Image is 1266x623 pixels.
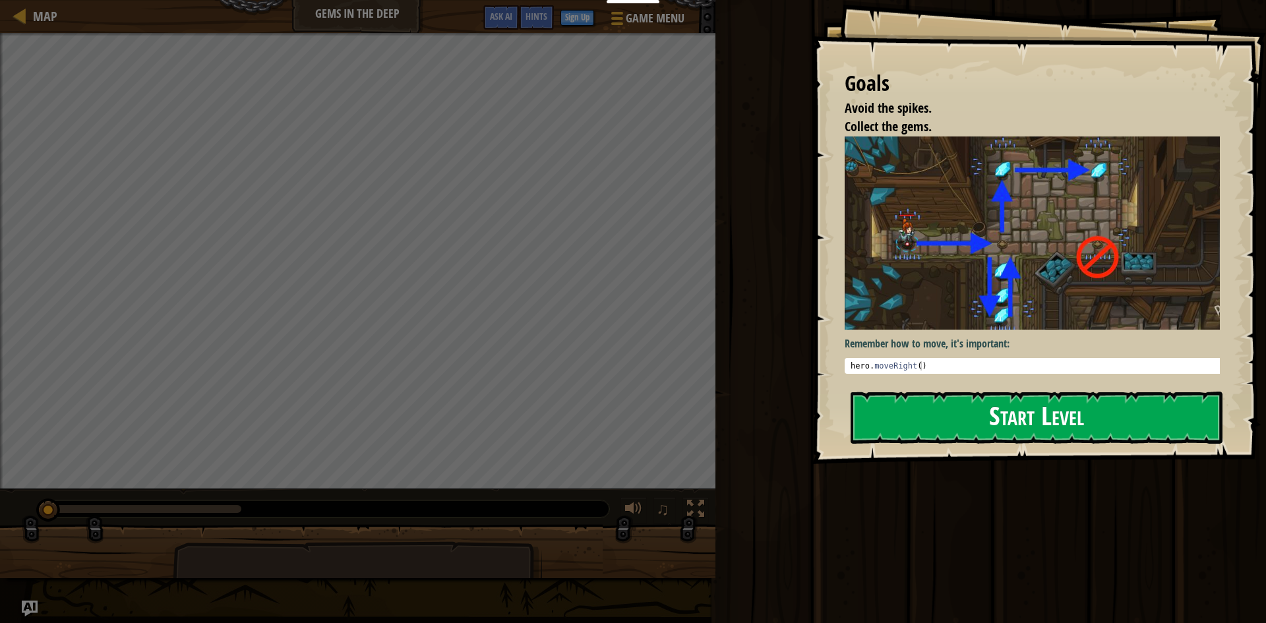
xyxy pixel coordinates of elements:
button: Adjust volume [620,497,647,524]
span: Collect the gems. [845,117,932,135]
img: Gems in the deep [845,136,1230,330]
span: Hints [526,10,547,22]
button: Toggle fullscreen [682,497,709,524]
span: ♫ [656,499,669,519]
p: Remember how to move, it's important: [845,336,1230,351]
li: Avoid the spikes. [828,99,1217,118]
button: Game Menu [601,5,692,36]
button: Sign Up [560,10,594,26]
a: Map [26,7,57,25]
button: Start Level [851,392,1222,444]
div: Goals [845,69,1220,99]
button: ♫ [653,497,676,524]
span: Map [33,7,57,25]
button: Ask AI [483,5,519,30]
span: Avoid the spikes. [845,99,932,117]
li: Collect the gems. [828,117,1217,136]
span: Ask AI [490,10,512,22]
span: Game Menu [626,10,684,27]
button: Ask AI [22,601,38,616]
